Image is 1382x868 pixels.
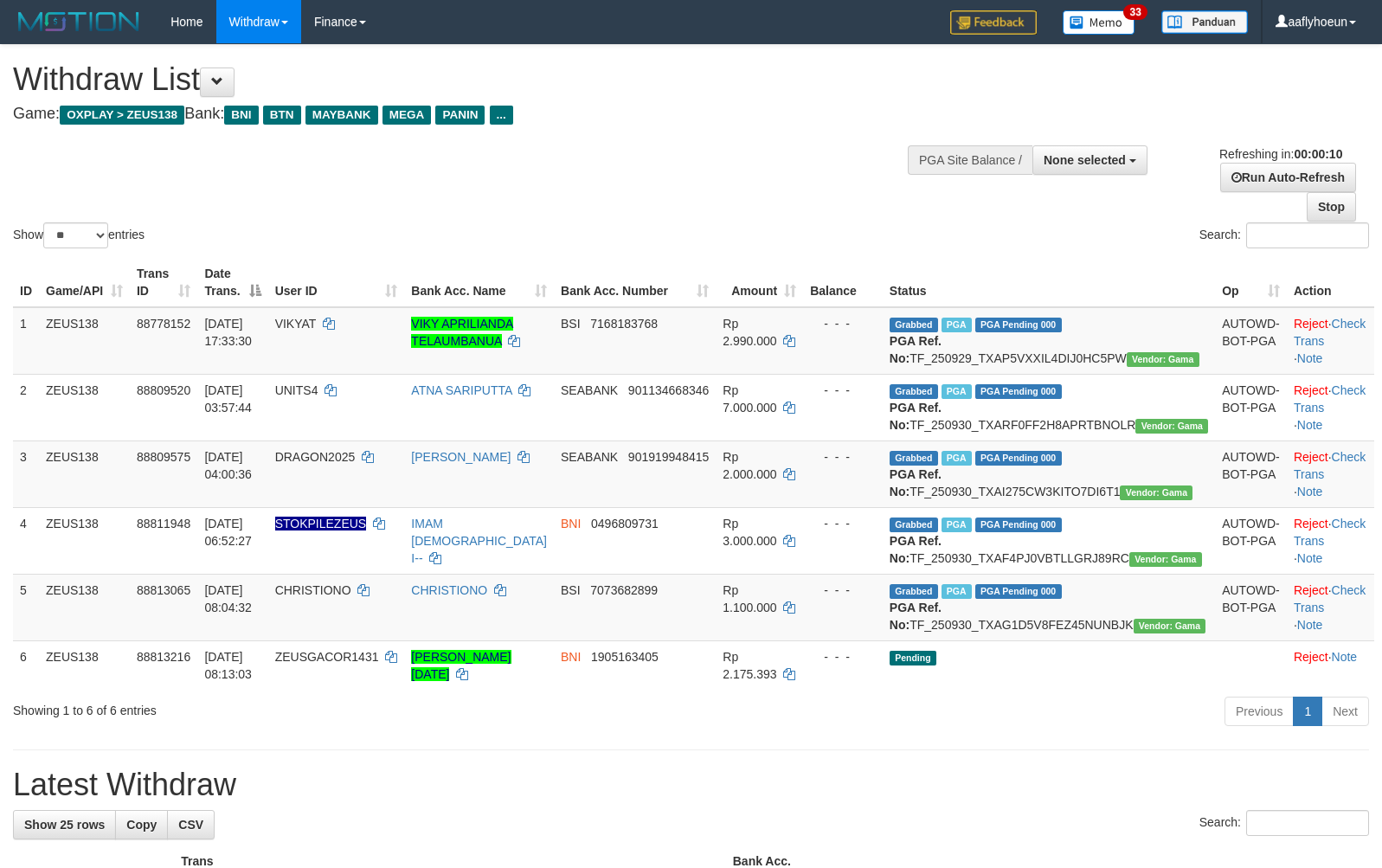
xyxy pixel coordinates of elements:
[890,651,936,665] span: Pending
[723,383,776,415] span: Rp 7.000.000
[942,584,972,599] span: Marked by aafanarl
[275,383,318,397] span: UNITS4
[561,583,581,597] span: BSI
[1294,317,1366,348] a: Check Trans
[435,106,485,125] span: PANIN
[404,258,554,307] th: Bank Acc. Name: activate to sort column ascending
[723,650,776,681] span: Rp 2.175.393
[275,317,316,331] span: VIKYAT
[1135,419,1208,434] span: Vendor URL: https://trx31.1velocity.biz
[1287,440,1374,507] td: · ·
[1215,258,1287,307] th: Op: activate to sort column ascending
[890,334,942,365] b: PGA Ref. No:
[43,222,108,248] select: Showentries
[204,383,252,415] span: [DATE] 03:57:44
[1307,192,1356,222] a: Stop
[1294,383,1366,415] a: Check Trans
[883,374,1215,440] td: TF_250930_TXARF0FF2H8APRTBNOLR
[1246,222,1369,248] input: Search:
[723,583,776,614] span: Rp 1.100.000
[1297,485,1323,498] a: Note
[883,258,1215,307] th: Status
[1287,258,1374,307] th: Action
[890,601,942,632] b: PGA Ref. No:
[1287,307,1374,375] td: · ·
[890,451,938,466] span: Grabbed
[883,440,1215,507] td: TF_250930_TXAI275CW3KITO7DI6T1
[890,384,938,399] span: Grabbed
[591,650,659,664] span: Copy 1905163405 to clipboard
[883,574,1215,640] td: TF_250930_TXAG1D5V8FEZ45NUNBJK
[137,650,190,664] span: 88813216
[723,450,776,481] span: Rp 2.000.000
[810,582,876,599] div: - - -
[275,450,356,464] span: DRAGON2025
[13,810,116,839] a: Show 25 rows
[39,640,130,690] td: ZEUS138
[1220,163,1356,192] a: Run Auto-Refresh
[178,818,203,832] span: CSV
[39,574,130,640] td: ZEUS138
[13,62,904,97] h1: Withdraw List
[13,307,39,375] td: 1
[1294,147,1342,161] strong: 00:00:10
[13,640,39,690] td: 6
[1215,507,1287,574] td: AUTOWD-BOT-PGA
[561,517,581,530] span: BNI
[1294,450,1328,464] a: Reject
[1287,374,1374,440] td: · ·
[561,450,618,464] span: SEABANK
[204,517,252,548] span: [DATE] 06:52:27
[204,650,252,681] span: [DATE] 08:13:03
[137,517,190,530] span: 88811948
[1297,618,1323,632] a: Note
[13,440,39,507] td: 3
[890,467,942,498] b: PGA Ref. No:
[890,318,938,332] span: Grabbed
[975,384,1062,399] span: PGA Pending
[39,307,130,375] td: ZEUS138
[1294,450,1366,481] a: Check Trans
[1297,351,1323,365] a: Note
[883,507,1215,574] td: TF_250930_TXAF4PJ0VBTLLGRJ89RC
[1225,697,1294,726] a: Previous
[561,317,581,331] span: BSI
[1127,352,1199,367] span: Vendor URL: https://trx31.1velocity.biz
[411,450,511,464] a: [PERSON_NAME]
[908,145,1032,175] div: PGA Site Balance /
[13,222,145,248] label: Show entries
[810,448,876,466] div: - - -
[130,258,198,307] th: Trans ID: activate to sort column ascending
[197,258,267,307] th: Date Trans.: activate to sort column descending
[1294,517,1328,530] a: Reject
[1297,418,1323,432] a: Note
[942,318,972,332] span: Marked by aafchomsokheang
[561,383,618,397] span: SEABANK
[561,650,581,664] span: BNI
[204,583,252,614] span: [DATE] 08:04:32
[411,517,547,565] a: IMAM [DEMOGRAPHIC_DATA] I--
[1293,697,1322,726] a: 1
[382,106,432,125] span: MEGA
[13,695,562,719] div: Showing 1 to 6 of 6 entries
[275,583,351,597] span: CHRISTIONO
[1161,10,1248,34] img: panduan.png
[39,258,130,307] th: Game/API: activate to sort column ascending
[1321,697,1369,726] a: Next
[204,450,252,481] span: [DATE] 04:00:36
[1294,583,1366,614] a: Check Trans
[628,450,709,464] span: Copy 901919948415 to clipboard
[1044,153,1126,167] span: None selected
[137,583,190,597] span: 88813065
[1246,810,1369,836] input: Search:
[137,383,190,397] span: 88809520
[883,307,1215,375] td: TF_250929_TXAP5VXXIL4DIJ0HC5PW
[411,583,487,597] a: CHRISTIONO
[1120,485,1192,500] span: Vendor URL: https://trx31.1velocity.biz
[167,810,215,839] a: CSV
[810,382,876,399] div: - - -
[975,518,1062,532] span: PGA Pending
[1287,507,1374,574] td: · ·
[490,106,513,125] span: ...
[60,106,184,125] span: OXPLAY > ZEUS138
